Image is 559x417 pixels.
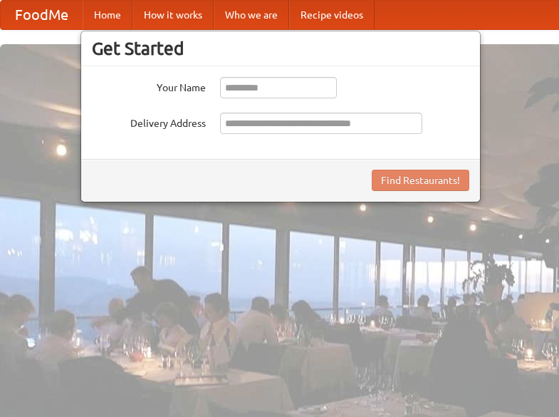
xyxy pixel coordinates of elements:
[83,1,132,29] a: Home
[132,1,214,29] a: How it works
[92,38,469,59] h3: Get Started
[214,1,289,29] a: Who we are
[1,1,83,29] a: FoodMe
[92,113,206,130] label: Delivery Address
[289,1,375,29] a: Recipe videos
[92,77,206,95] label: Your Name
[372,170,469,191] button: Find Restaurants!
